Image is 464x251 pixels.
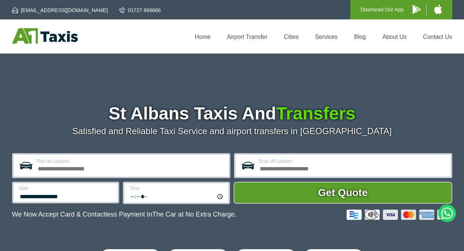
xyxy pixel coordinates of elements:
[361,5,404,14] p: Download Our App
[12,28,78,44] img: A1 Taxis St Albans LTD
[152,211,236,218] span: The Car at No Extra Charge.
[119,7,161,14] a: 01727 866666
[315,34,337,40] a: Services
[347,210,452,220] img: Credit And Debit Cards
[354,34,366,40] a: Blog
[12,7,108,14] a: [EMAIL_ADDRESS][DOMAIN_NAME]
[234,182,452,204] button: Get Quote
[195,34,211,40] a: Home
[276,104,355,123] span: Transfers
[284,34,299,40] a: Cities
[383,34,407,40] a: About Us
[423,34,452,40] a: Contact Us
[12,126,452,136] p: Satisfied and Reliable Taxi Service and airport transfers in [GEOGRAPHIC_DATA]
[434,4,442,14] img: A1 Taxis iPhone App
[259,159,446,163] label: Drop-off Location
[37,159,224,163] label: Pick-up Location
[19,186,113,191] label: Date
[413,5,421,14] img: A1 Taxis Android App
[227,34,267,40] a: Airport Transfer
[130,186,224,191] label: Time
[12,105,452,122] h1: St Albans Taxis And
[12,211,237,218] p: We Now Accept Card & Contactless Payment In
